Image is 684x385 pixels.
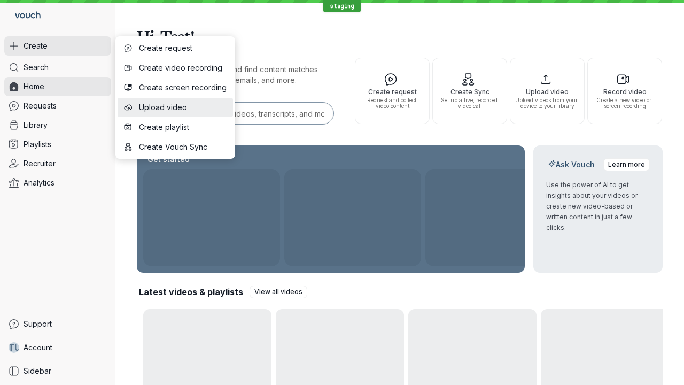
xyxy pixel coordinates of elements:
button: Record videoCreate a new video or screen recording [587,58,662,124]
button: Create [4,36,111,56]
button: Upload video [118,98,233,117]
button: Create playlist [118,118,233,137]
h2: Get started [145,154,192,165]
a: Sidebar [4,361,111,381]
button: Create request [118,38,233,58]
span: Upload video [139,102,227,113]
span: Learn more [608,159,645,170]
a: TUAccount [4,338,111,357]
span: Create Vouch Sync [139,142,227,152]
span: Create [24,41,48,51]
a: Requests [4,96,111,115]
span: Upload video [515,88,580,95]
button: Create requestRequest and collect video content [355,58,430,124]
span: Create request [139,43,227,53]
span: Account [24,342,52,353]
a: Go to homepage [4,4,45,28]
span: Search [24,62,49,73]
span: Sidebar [24,366,51,376]
a: View all videos [250,286,307,298]
a: Home [4,77,111,96]
a: Support [4,314,111,334]
span: Home [24,81,44,92]
span: Request and collect video content [360,97,425,109]
button: Create video recording [118,58,233,78]
span: Create playlist [139,122,227,133]
h2: Latest videos & playlists [139,286,243,298]
h2: Ask Vouch [546,159,597,170]
span: Create request [360,88,425,95]
span: Create Sync [437,88,502,95]
p: Use the power of AI to get insights about your videos or create new video-based or written conten... [546,180,650,233]
span: Record video [592,88,657,95]
a: Search [4,58,111,77]
button: Upload videoUpload videos from your device to your library [510,58,585,124]
span: Recruiter [24,158,56,169]
span: Support [24,319,52,329]
a: Learn more [603,158,650,171]
span: Playlists [24,139,51,150]
span: Create screen recording [139,82,227,93]
span: U [14,342,20,353]
a: Library [4,115,111,135]
span: T [8,342,14,353]
button: Create SyncSet up a live, recorded video call [432,58,507,124]
span: Analytics [24,178,55,188]
span: Create a new video or screen recording [592,97,657,109]
span: Requests [24,101,57,111]
button: Create screen recording [118,78,233,97]
button: Create Vouch Sync [118,137,233,157]
h1: Hi, Test! [137,21,663,51]
span: Library [24,120,48,130]
a: Analytics [4,173,111,192]
span: Set up a live, recorded video call [437,97,502,109]
span: Upload videos from your device to your library [515,97,580,109]
p: Search for any keywords and find content matches through transcriptions, user emails, and more. [137,64,336,86]
span: View all videos [254,287,302,297]
a: Recruiter [4,154,111,173]
span: Create video recording [139,63,227,73]
a: Playlists [4,135,111,154]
